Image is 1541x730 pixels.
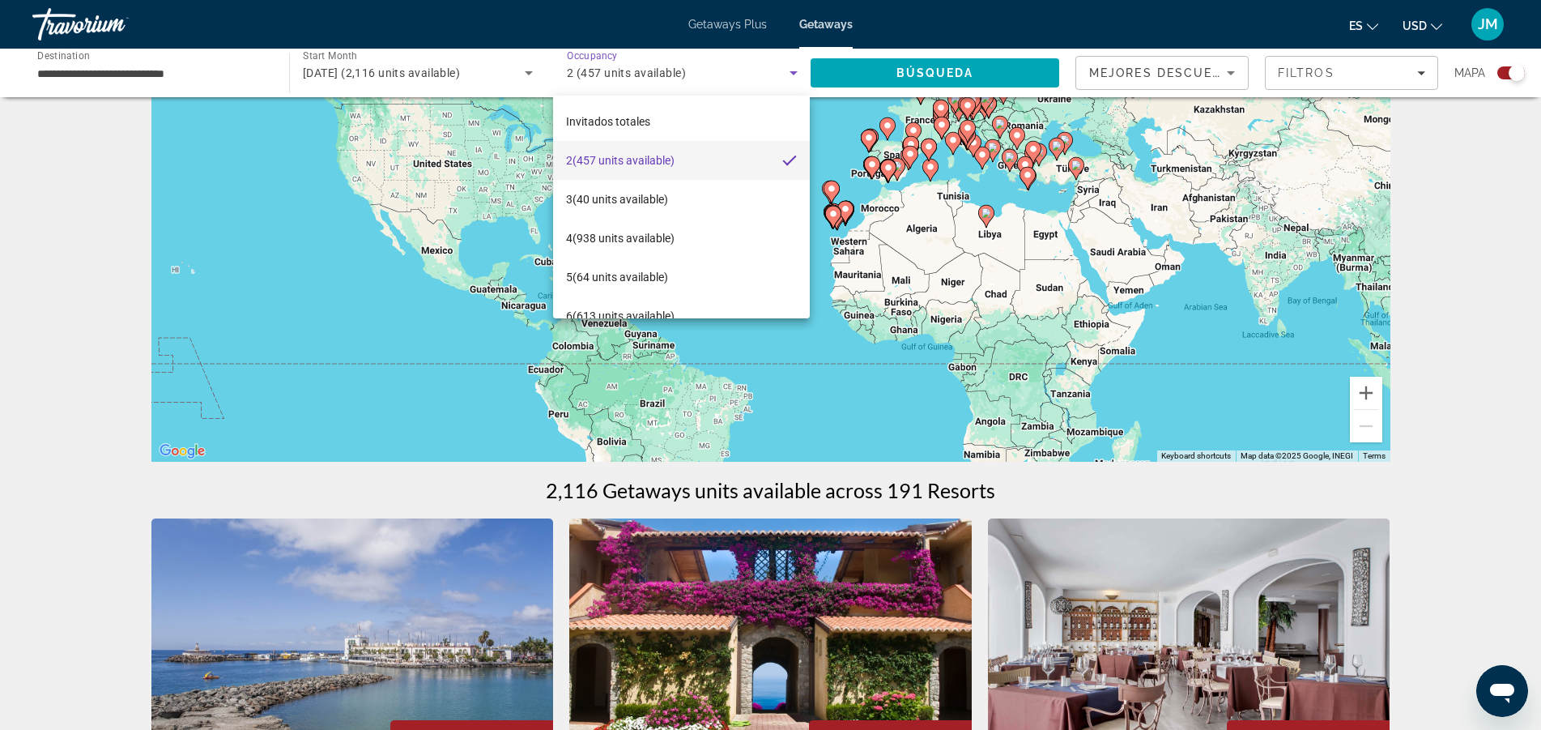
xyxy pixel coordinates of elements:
span: 4 (938 units available) [566,228,675,248]
iframe: Button to launch messaging window [1476,665,1528,717]
span: 5 (64 units available) [566,267,668,287]
span: 6 (613 units available) [566,306,675,326]
span: 2 (457 units available) [566,151,675,170]
span: Invitados totales [566,115,650,128]
span: 3 (40 units available) [566,190,668,209]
